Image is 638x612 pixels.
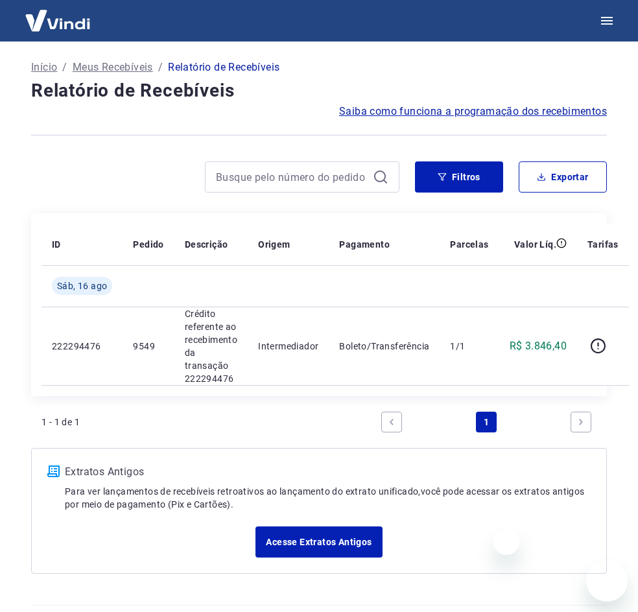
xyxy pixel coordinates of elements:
[339,340,429,353] p: Boleto/Transferência
[52,238,61,251] p: ID
[168,60,279,75] p: Relatório de Recebíveis
[376,406,597,438] ul: Pagination
[41,416,80,429] p: 1 - 1 de 1
[381,412,402,432] a: Previous page
[216,167,368,187] input: Busque pelo número do pedido
[31,78,607,104] h4: Relatório de Recebíveis
[415,161,503,193] button: Filtros
[450,238,488,251] p: Parcelas
[255,526,382,558] a: Acesse Extratos Antigos
[52,340,112,353] p: 222294476
[47,465,60,477] img: ícone
[31,60,57,75] a: Início
[133,238,163,251] p: Pedido
[519,161,607,193] button: Exportar
[514,238,556,251] p: Valor Líq.
[476,412,497,432] a: Page 1 is your current page
[62,60,67,75] p: /
[339,104,607,119] a: Saiba como funciona a programação dos recebimentos
[510,338,567,354] p: R$ 3.846,40
[133,340,163,353] p: 9549
[258,340,318,353] p: Intermediador
[185,238,228,251] p: Descrição
[158,60,163,75] p: /
[65,464,591,480] p: Extratos Antigos
[16,1,100,40] img: Vindi
[57,279,107,292] span: Sáb, 16 ago
[586,560,628,602] iframe: Botão para abrir a janela de mensagens
[493,529,519,555] iframe: Fechar mensagem
[339,238,390,251] p: Pagamento
[185,307,237,385] p: Crédito referente ao recebimento da transação 222294476
[258,238,290,251] p: Origem
[65,485,591,511] p: Para ver lançamentos de recebíveis retroativos ao lançamento do extrato unificado, você pode aces...
[73,60,153,75] a: Meus Recebíveis
[571,412,591,432] a: Next page
[450,340,488,353] p: 1/1
[587,238,619,251] p: Tarifas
